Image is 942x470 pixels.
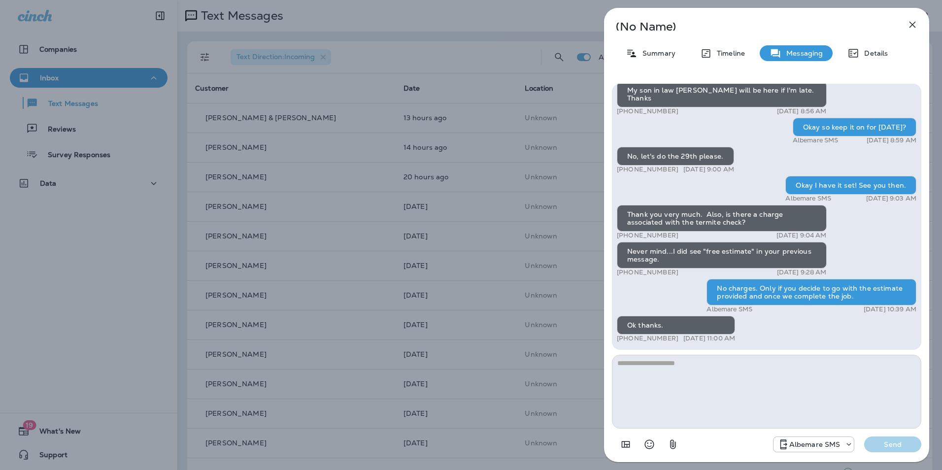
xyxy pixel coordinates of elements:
p: [DATE] 8:56 AM [777,107,827,115]
p: Summary [638,49,675,57]
div: Never mind...I did see "free estimate" in your previous message. [617,242,827,269]
p: Timeline [712,49,745,57]
p: [DATE] 9:00 AM [683,166,734,173]
p: Albemare SMS [793,136,839,144]
button: Select an emoji [639,435,659,454]
div: Thank you very much. Also, is there a charge associated with the termite check? [617,205,827,232]
p: [DATE] 9:28 AM [777,269,827,276]
p: [PHONE_NUMBER] [617,335,678,342]
div: My son in law [PERSON_NAME] will be here if I'm late. Thanks [617,81,827,107]
p: Albemare SMS [789,440,841,448]
div: Okay I have it set! See you then. [785,176,916,195]
div: +1 (252) 600-3555 [774,438,854,450]
p: [DATE] 9:04 AM [776,232,827,239]
p: Albemare SMS [785,195,831,202]
p: [PHONE_NUMBER] [617,107,678,115]
button: Add in a premade template [616,435,636,454]
p: [DATE] 9:03 AM [866,195,916,202]
p: Albemare SMS [706,305,752,313]
p: [PHONE_NUMBER] [617,166,678,173]
p: [PHONE_NUMBER] [617,269,678,276]
div: No, let's do the 29th please. [617,147,734,166]
p: [DATE] 11:00 AM [683,335,735,342]
p: [DATE] 10:39 AM [864,305,916,313]
p: [PHONE_NUMBER] [617,232,678,239]
div: Okay so keep it on for [DATE]? [793,118,916,136]
div: Ok thanks. [617,316,735,335]
p: [DATE] 8:59 AM [867,136,916,144]
p: (No Name) [616,23,885,31]
p: Messaging [781,49,823,57]
div: No charges. Only if you decide to go with the estimate provided and once we complete the job. [706,279,916,305]
p: Details [859,49,888,57]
